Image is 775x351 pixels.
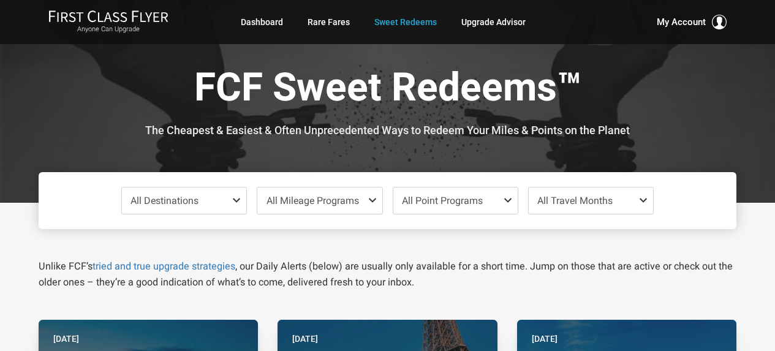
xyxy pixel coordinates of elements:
time: [DATE] [292,332,318,345]
small: Anyone Can Upgrade [48,25,168,34]
h1: FCF Sweet Redeems™ [48,66,727,113]
button: My Account [657,15,727,29]
img: First Class Flyer [48,10,168,23]
h3: The Cheapest & Easiest & Often Unprecedented Ways to Redeem Your Miles & Points on the Planet [48,124,727,137]
span: All Mileage Programs [267,195,359,206]
time: [DATE] [532,332,558,345]
p: Unlike FCF’s , our Daily Alerts (below) are usually only available for a short time. Jump on thos... [39,259,736,290]
span: My Account [657,15,706,29]
a: tried and true upgrade strategies [93,260,235,272]
a: First Class FlyerAnyone Can Upgrade [48,10,168,34]
time: [DATE] [53,332,79,345]
span: All Point Programs [402,195,483,206]
a: Dashboard [241,11,283,33]
a: Rare Fares [308,11,350,33]
span: All Travel Months [537,195,613,206]
span: All Destinations [130,195,198,206]
a: Upgrade Advisor [461,11,526,33]
a: Sweet Redeems [374,11,437,33]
